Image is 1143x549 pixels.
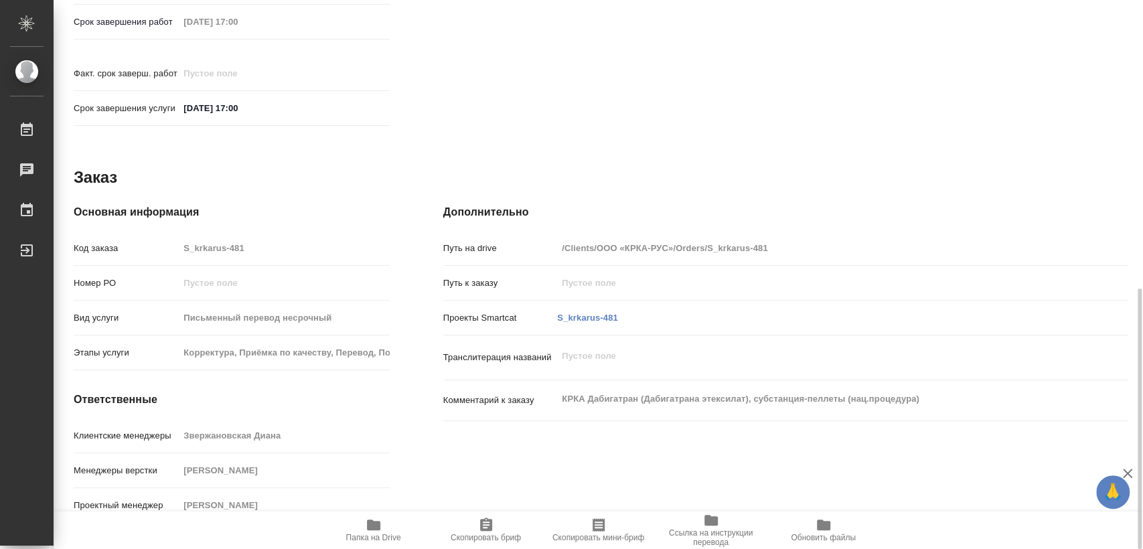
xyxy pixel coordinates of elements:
[767,512,880,549] button: Обновить файлы
[451,533,521,542] span: Скопировать бриф
[179,308,389,327] input: Пустое поле
[443,242,558,255] p: Путь на drive
[346,533,401,542] span: Папка на Drive
[74,277,179,290] p: Номер РО
[74,311,179,325] p: Вид услуги
[1101,478,1124,506] span: 🙏
[179,64,296,83] input: Пустое поле
[74,392,390,408] h4: Ответственные
[74,429,179,443] p: Клиентские менеджеры
[179,343,389,362] input: Пустое поле
[557,273,1071,293] input: Пустое поле
[317,512,430,549] button: Папка на Drive
[74,204,390,220] h4: Основная информация
[443,277,558,290] p: Путь к заказу
[663,528,759,547] span: Ссылка на инструкции перевода
[655,512,767,549] button: Ссылка на инструкции перевода
[74,167,117,188] h2: Заказ
[443,311,558,325] p: Проекты Smartcat
[74,15,179,29] p: Срок завершения работ
[74,499,179,512] p: Проектный менеджер
[179,238,389,258] input: Пустое поле
[179,98,296,118] input: ✎ Введи что-нибудь
[179,12,296,31] input: Пустое поле
[443,351,558,364] p: Транслитерация названий
[74,242,179,255] p: Код заказа
[74,67,179,80] p: Факт. срок заверш. работ
[443,204,1128,220] h4: Дополнительно
[1096,475,1130,509] button: 🙏
[74,346,179,360] p: Этапы услуги
[74,464,179,477] p: Менеджеры верстки
[557,238,1071,258] input: Пустое поле
[791,533,856,542] span: Обновить файлы
[179,273,389,293] input: Пустое поле
[443,394,558,407] p: Комментарий к заказу
[430,512,542,549] button: Скопировать бриф
[74,102,179,115] p: Срок завершения услуги
[552,533,644,542] span: Скопировать мини-бриф
[557,388,1071,410] textarea: КРКА Дабигатран (Дабигатрана этексилат), субстанция-пеллеты (нац.процедура)
[179,426,389,445] input: Пустое поле
[179,495,389,515] input: Пустое поле
[179,461,389,480] input: Пустое поле
[557,313,617,323] a: S_krkarus-481
[542,512,655,549] button: Скопировать мини-бриф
